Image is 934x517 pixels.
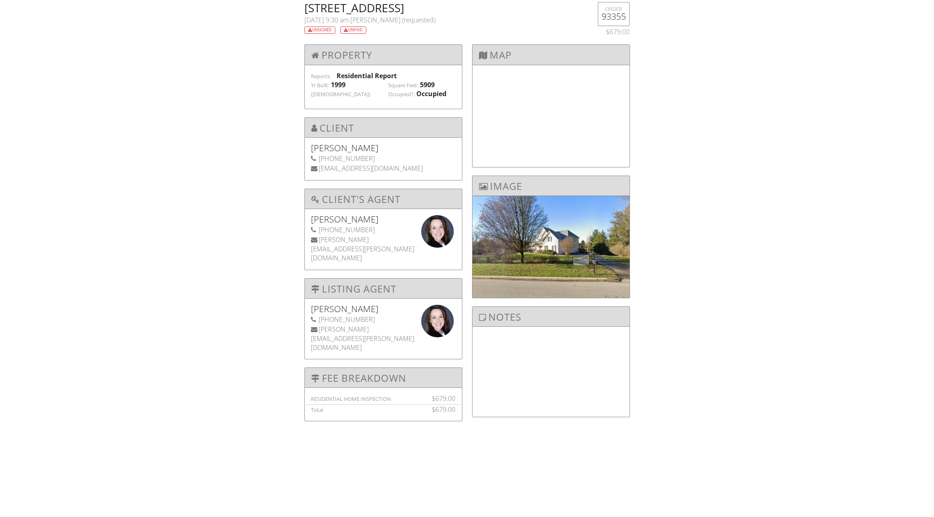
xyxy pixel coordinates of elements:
[420,80,435,89] div: 5909
[421,305,454,337] img: cs.jpg
[304,15,349,24] span: [DATE] 9:30 am
[416,89,446,98] div: Occupied
[311,315,456,324] div: [PHONE_NUMBER]
[337,71,456,80] div: Residential Report
[304,2,574,13] h2: [STREET_ADDRESS]
[311,235,456,262] div: [PERSON_NAME][EMAIL_ADDRESS][PERSON_NAME][DOMAIN_NAME]
[602,12,626,20] h5: 93355
[311,73,330,80] label: Reports
[414,394,456,403] div: $679.00
[311,154,456,163] div: [PHONE_NUMBER]
[602,6,626,12] div: ORDER
[311,91,370,98] label: ([DEMOGRAPHIC_DATA])
[311,305,456,313] h5: [PERSON_NAME]
[311,406,323,414] label: Total
[311,395,391,403] label: RESIDENTIAL HOME INSPECTION
[584,27,630,36] div: $679.00
[305,368,462,388] h3: Fee Breakdown
[472,307,630,327] h3: Notes
[311,144,456,152] h5: [PERSON_NAME]
[472,45,630,65] h3: Map
[311,225,456,234] div: [PHONE_NUMBER]
[340,26,366,34] div: Unpaid
[311,82,329,89] label: Yr Built:
[305,45,462,65] h3: Property
[350,15,435,24] span: [PERSON_NAME] (requested)
[311,215,456,223] h5: [PERSON_NAME]
[304,26,335,34] div: Unsigned
[305,189,462,209] h3: Client's Agent
[331,80,346,89] div: 1999
[388,91,415,98] label: Occupied?:
[311,325,456,352] div: [PERSON_NAME][EMAIL_ADDRESS][PERSON_NAME][DOMAIN_NAME]
[305,279,462,299] h3: Listing Agent
[414,405,456,414] div: $679.00
[305,118,462,138] h3: Client
[311,164,456,173] div: [EMAIL_ADDRESS][DOMAIN_NAME]
[421,215,454,248] img: cs.jpg
[388,82,418,89] label: Square Feet:
[472,176,630,196] h3: Image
